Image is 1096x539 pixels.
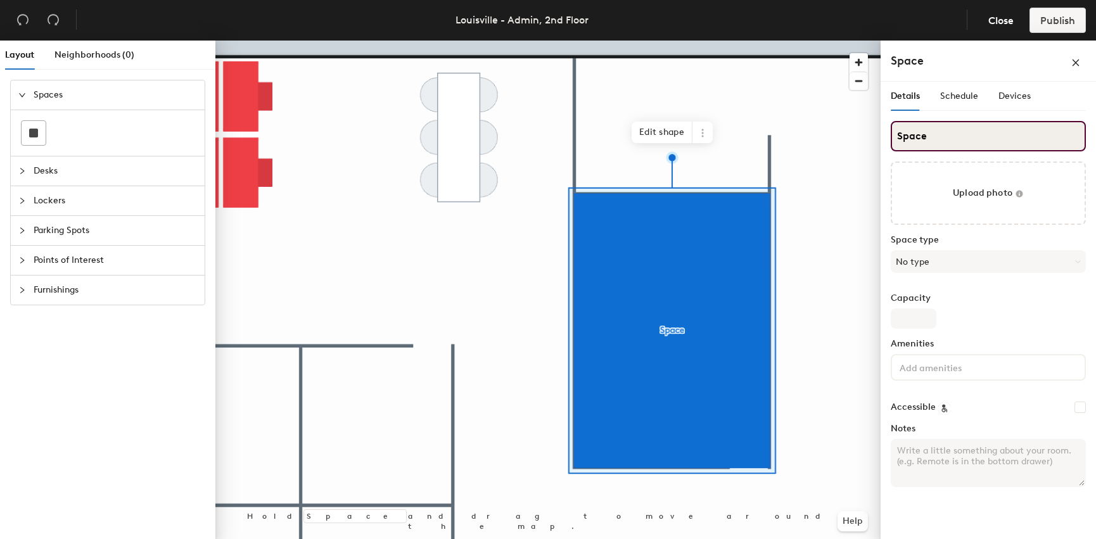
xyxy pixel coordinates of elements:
[891,235,1086,245] label: Space type
[891,293,1086,303] label: Capacity
[18,91,26,99] span: expanded
[998,91,1031,101] span: Devices
[5,49,34,60] span: Layout
[10,8,35,33] button: Undo (⌘ + Z)
[34,276,197,305] span: Furnishings
[891,424,1086,434] label: Notes
[54,49,134,60] span: Neighborhoods (0)
[18,257,26,264] span: collapsed
[34,186,197,215] span: Lockers
[891,250,1086,273] button: No type
[1071,58,1080,67] span: close
[891,91,920,101] span: Details
[632,122,692,143] span: Edit shape
[34,80,197,110] span: Spaces
[891,402,936,412] label: Accessible
[897,359,1011,374] input: Add amenities
[18,167,26,175] span: collapsed
[978,8,1024,33] button: Close
[891,53,924,69] h4: Space
[940,91,978,101] span: Schedule
[18,227,26,234] span: collapsed
[41,8,66,33] button: Redo (⌘ + ⇧ + Z)
[456,12,589,28] div: Louisville - Admin, 2nd Floor
[18,286,26,294] span: collapsed
[838,511,868,531] button: Help
[34,156,197,186] span: Desks
[18,197,26,205] span: collapsed
[34,216,197,245] span: Parking Spots
[34,246,197,275] span: Points of Interest
[1029,8,1086,33] button: Publish
[891,339,1086,349] label: Amenities
[988,15,1014,27] span: Close
[891,162,1086,225] button: Upload photo
[16,13,29,26] span: undo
